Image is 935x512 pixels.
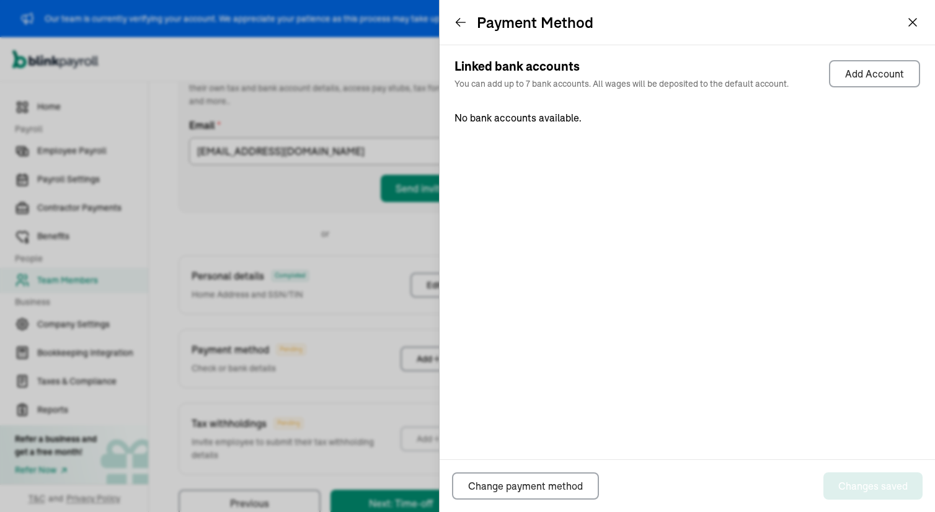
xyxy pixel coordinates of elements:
[845,66,904,81] div: Add Account
[452,472,599,500] button: Change payment method
[838,479,908,493] div: Changes saved
[823,472,923,500] button: Changes saved
[468,479,583,493] div: Change payment method
[454,60,789,73] span: Linked bank accounts
[454,77,789,90] span: You can add up to 7 bank accounts. All wages will be deposited to the default account.
[829,60,920,87] button: Add Account
[454,110,920,125] div: No bank accounts available.
[477,12,593,32] h2: Payment Method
